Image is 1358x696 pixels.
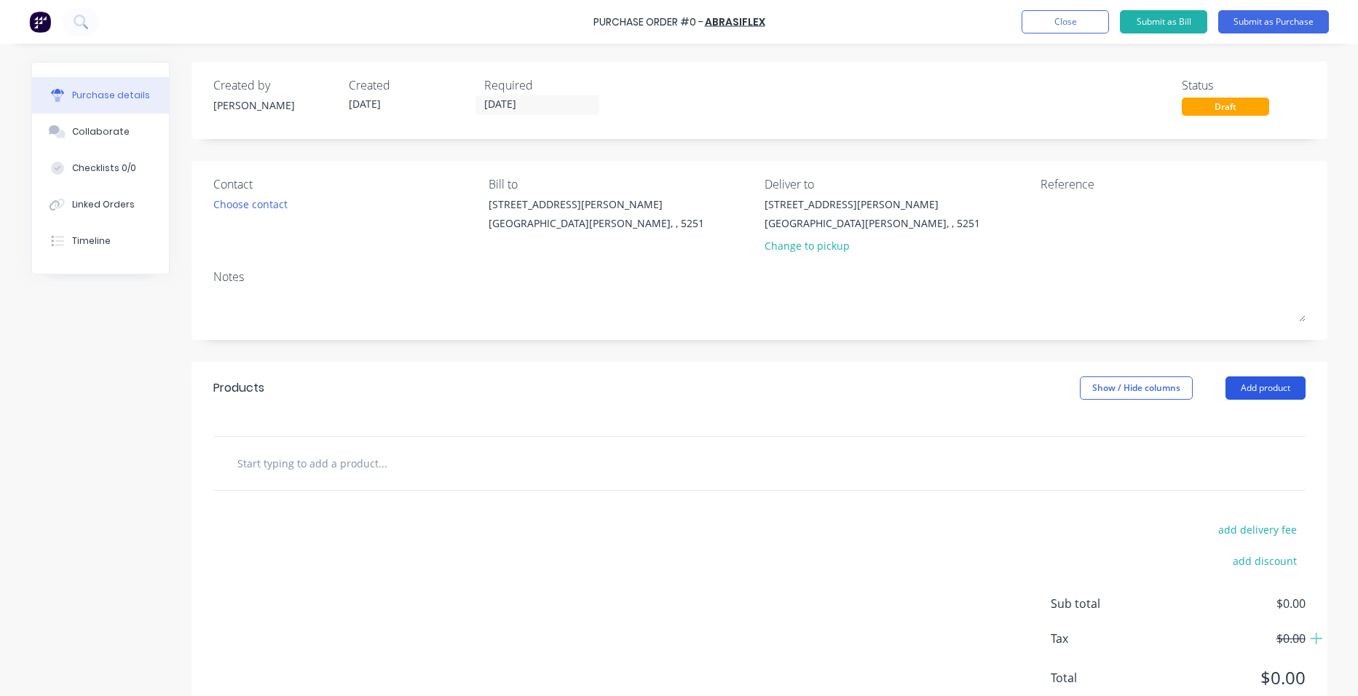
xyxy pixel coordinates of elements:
[765,175,1030,193] div: Deliver to
[593,15,703,30] div: Purchase Order #0 -
[1218,10,1329,33] button: Submit as Purchase
[489,175,754,193] div: Bill to
[1160,630,1306,647] span: $0.00
[1022,10,1109,33] button: Close
[765,197,980,212] div: [STREET_ADDRESS][PERSON_NAME]
[72,234,111,248] div: Timeline
[237,448,528,478] input: Start typing to add a product...
[213,268,1306,285] div: Notes
[72,162,136,175] div: Checklists 0/0
[213,76,337,94] div: Created by
[765,215,980,231] div: [GEOGRAPHIC_DATA][PERSON_NAME], , 5251
[213,379,264,397] div: Products
[484,76,608,94] div: Required
[32,114,169,150] button: Collaborate
[72,198,135,211] div: Linked Orders
[213,98,337,113] div: [PERSON_NAME]
[489,215,704,231] div: [GEOGRAPHIC_DATA][PERSON_NAME], , 5251
[32,186,169,223] button: Linked Orders
[705,15,765,29] a: Abrasiflex
[32,77,169,114] button: Purchase details
[29,11,51,33] img: Factory
[1051,669,1160,687] span: Total
[349,76,473,94] div: Created
[213,175,478,193] div: Contact
[489,197,704,212] div: [STREET_ADDRESS][PERSON_NAME]
[32,223,169,259] button: Timeline
[32,150,169,186] button: Checklists 0/0
[1160,665,1306,691] span: $0.00
[72,125,130,138] div: Collaborate
[1051,630,1160,647] span: Tax
[1051,595,1160,612] span: Sub total
[1182,76,1306,94] div: Status
[1225,551,1306,570] button: add discount
[1210,520,1306,539] button: add delivery fee
[72,89,150,102] div: Purchase details
[1120,10,1207,33] button: Submit as Bill
[1225,376,1306,400] button: Add product
[1182,98,1269,116] div: Draft
[1080,376,1193,400] button: Show / Hide columns
[765,238,980,253] div: Change to pickup
[1041,175,1306,193] div: Reference
[213,197,288,212] div: Choose contact
[1160,595,1306,612] span: $0.00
